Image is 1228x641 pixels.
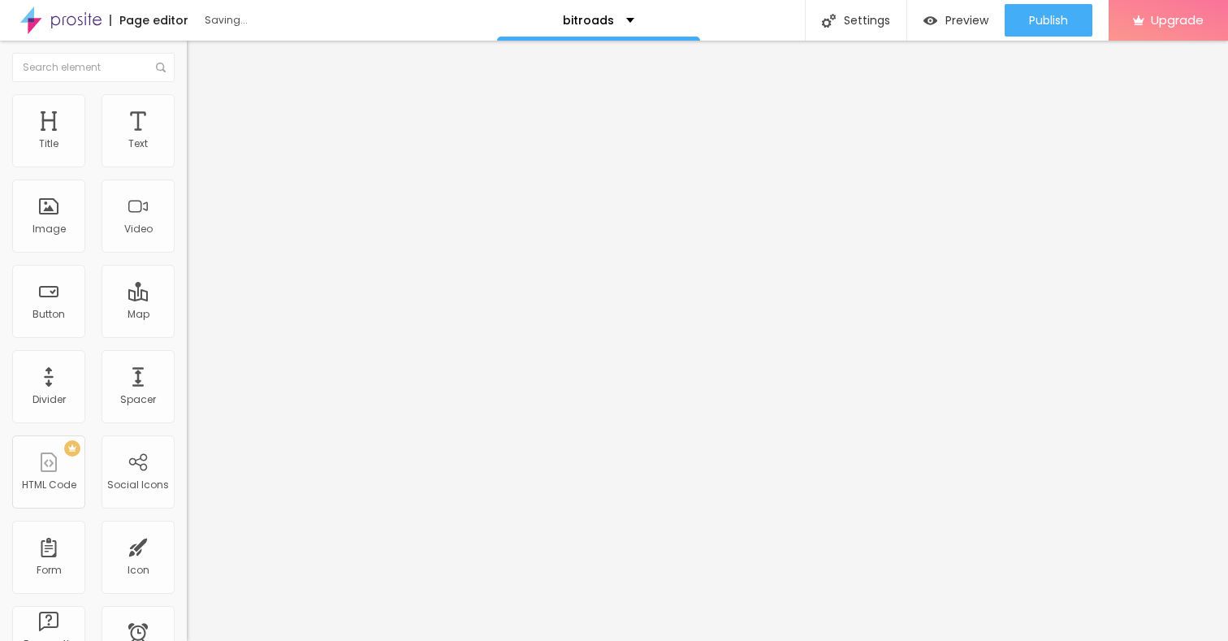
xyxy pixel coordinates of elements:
[32,394,66,405] div: Divider
[107,479,169,491] div: Social Icons
[1005,4,1092,37] button: Publish
[120,394,156,405] div: Spacer
[128,309,149,320] div: Map
[39,138,58,149] div: Title
[563,15,614,26] p: bitroads
[187,41,1228,641] iframe: Editor
[128,138,148,149] div: Text
[1029,14,1068,27] span: Publish
[923,14,937,28] img: view-1.svg
[37,565,62,576] div: Form
[945,14,988,27] span: Preview
[110,15,188,26] div: Page editor
[205,15,391,25] div: Saving...
[128,565,149,576] div: Icon
[124,223,153,235] div: Video
[32,309,65,320] div: Button
[12,53,175,82] input: Search element
[156,63,166,72] img: Icone
[32,223,66,235] div: Image
[907,4,1005,37] button: Preview
[822,14,836,28] img: Icone
[22,479,76,491] div: HTML Code
[1151,13,1204,27] span: Upgrade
